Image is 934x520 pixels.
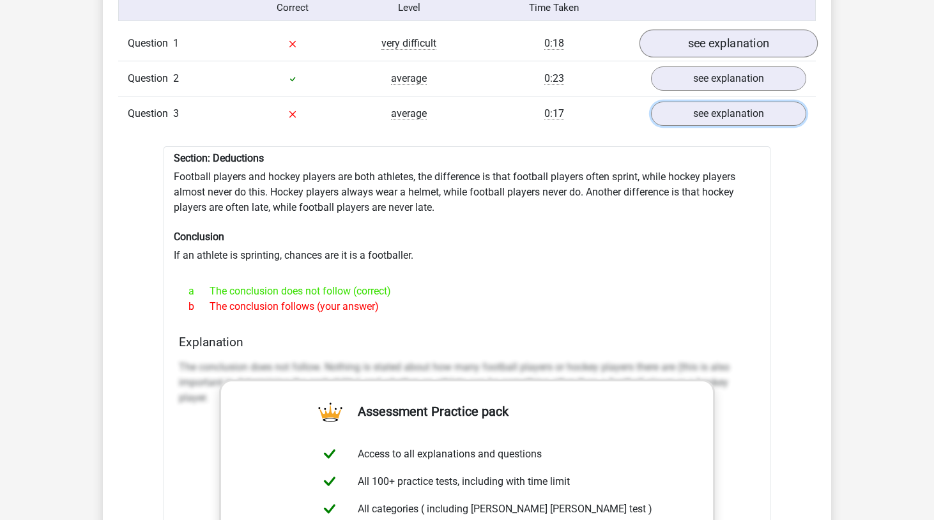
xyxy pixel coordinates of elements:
[235,1,351,15] div: Correct
[173,37,179,49] span: 1
[179,299,755,314] div: The conclusion follows (your answer)
[544,37,564,50] span: 0:18
[174,152,760,164] h6: Section: Deductions
[391,107,427,120] span: average
[467,1,641,15] div: Time Taken
[188,284,210,299] span: a
[128,36,173,51] span: Question
[128,106,173,121] span: Question
[351,1,467,15] div: Level
[639,29,818,57] a: see explanation
[188,299,210,314] span: b
[391,72,427,85] span: average
[179,284,755,299] div: The conclusion does not follow (correct)
[173,107,179,119] span: 3
[651,66,806,91] a: see explanation
[381,37,436,50] span: very difficult
[544,107,564,120] span: 0:17
[179,335,755,349] h4: Explanation
[544,72,564,85] span: 0:23
[173,72,179,84] span: 2
[128,71,173,86] span: Question
[651,102,806,126] a: see explanation
[179,360,755,406] p: The conclusion does not follow. Nothing is stated about how many football players or hockey playe...
[174,231,760,243] h6: Conclusion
